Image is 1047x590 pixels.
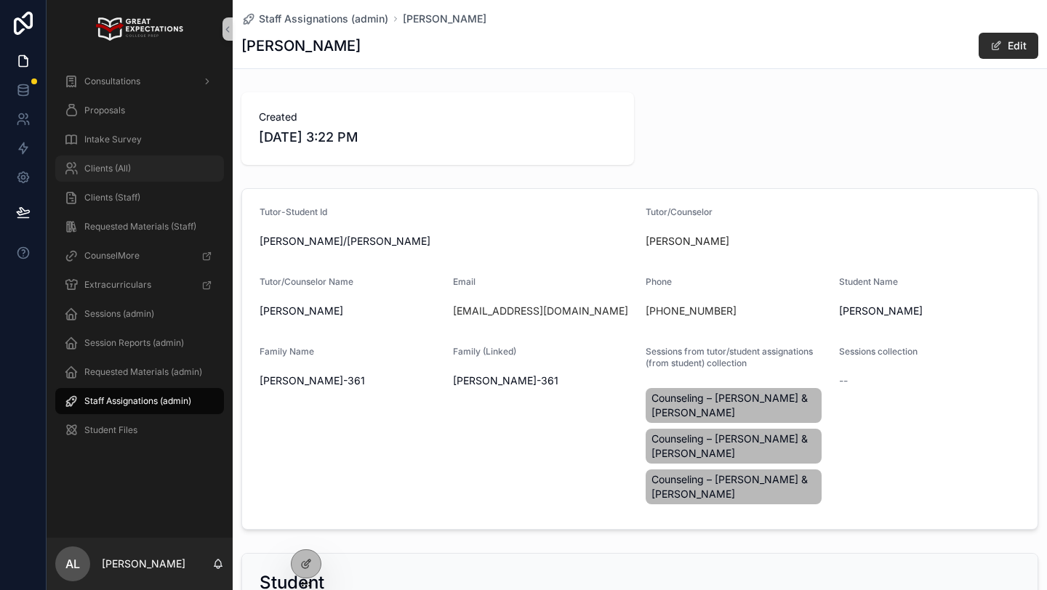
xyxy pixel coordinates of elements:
[839,346,918,357] span: Sessions collection
[259,12,388,26] span: Staff Assignations (admin)
[839,304,1021,318] span: [PERSON_NAME]
[55,126,224,153] a: Intake Survey
[453,304,628,318] a: [EMAIL_ADDRESS][DOMAIN_NAME]
[55,68,224,94] a: Consultations
[84,250,140,262] span: CounselMore
[651,432,816,461] span: Counseling – [PERSON_NAME] & [PERSON_NAME]
[55,272,224,298] a: Extracurriculars
[55,185,224,211] a: Clients (Staff)
[260,234,634,248] span: [PERSON_NAME]/[PERSON_NAME]
[259,110,617,124] span: Created
[55,330,224,356] a: Session Reports (admin)
[84,76,140,87] span: Consultations
[646,206,713,217] span: Tutor/Counselor
[646,304,737,318] a: [PHONE_NUMBER]
[453,346,516,357] span: Family (Linked)
[55,243,224,269] a: CounselMore
[453,276,476,287] span: Email
[651,391,816,420] span: Counseling – [PERSON_NAME] & [PERSON_NAME]
[84,134,142,145] span: Intake Survey
[84,192,140,203] span: Clients (Staff)
[84,337,184,349] span: Session Reports (admin)
[84,279,151,291] span: Extracurriculars
[241,36,361,56] h1: [PERSON_NAME]
[84,163,131,174] span: Clients (All)
[55,97,224,124] a: Proposals
[453,373,558,388] span: [PERSON_NAME]-361
[260,304,441,318] span: [PERSON_NAME]
[839,373,848,388] span: --
[84,366,202,378] span: Requested Materials (admin)
[47,58,233,462] div: scrollable content
[55,155,224,182] a: Clients (All)
[55,214,224,240] a: Requested Materials (Staff)
[55,388,224,414] a: Staff Assignations (admin)
[55,359,224,385] a: Requested Materials (admin)
[646,276,672,287] span: Phone
[84,308,154,320] span: Sessions (admin)
[84,424,137,436] span: Student Files
[96,17,182,41] img: App logo
[259,127,617,147] span: [DATE] 3:22 PM
[260,206,327,217] span: Tutor-Student Id
[651,472,816,501] span: Counseling – [PERSON_NAME] & [PERSON_NAME]
[241,12,388,26] a: Staff Assignations (admin)
[55,417,224,443] a: Student Files
[260,276,353,287] span: Tutor/Counselor Name
[646,234,729,248] a: [PERSON_NAME]
[260,346,314,357] span: Family Name
[646,346,813,368] span: Sessions from tutor/student assignations (from student) collection
[84,221,196,233] span: Requested Materials (Staff)
[260,373,441,388] span: [PERSON_NAME]-361
[65,555,80,573] span: AL
[839,276,898,287] span: Student Name
[55,301,224,327] a: Sessions (admin)
[102,557,185,571] p: [PERSON_NAME]
[979,33,1038,59] button: Edit
[84,105,125,116] span: Proposals
[403,12,486,26] a: [PERSON_NAME]
[84,395,191,407] span: Staff Assignations (admin)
